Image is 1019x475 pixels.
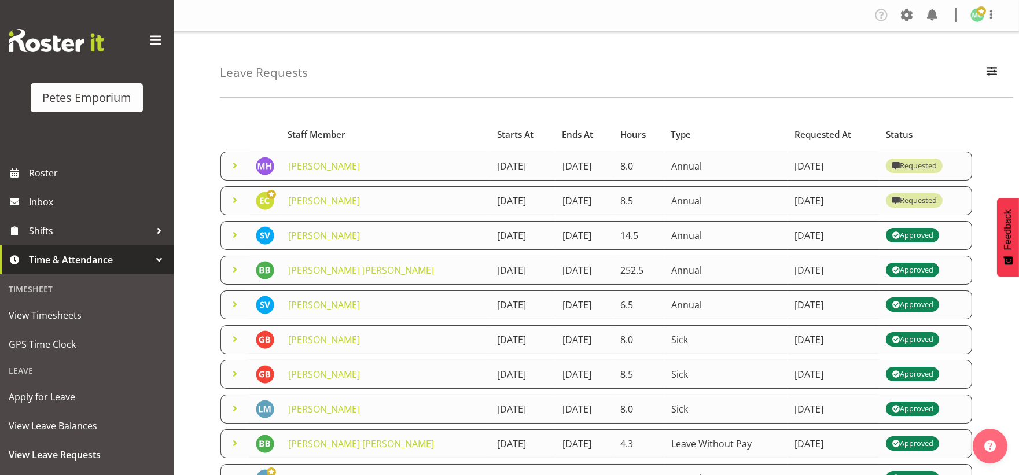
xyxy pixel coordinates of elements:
[490,360,555,389] td: [DATE]
[3,440,171,469] a: View Leave Requests
[620,128,646,141] span: Hours
[29,164,168,182] span: Roster
[288,403,360,415] a: [PERSON_NAME]
[29,251,150,268] span: Time & Attendance
[490,429,555,458] td: [DATE]
[788,152,879,181] td: [DATE]
[664,395,788,424] td: Sick
[288,299,360,311] a: [PERSON_NAME]
[220,66,308,79] h4: Leave Requests
[664,325,788,354] td: Sick
[3,301,171,330] a: View Timesheets
[256,226,274,245] img: sasha-vandervalk6911.jpg
[556,186,614,215] td: [DATE]
[892,159,937,173] div: Requested
[9,29,104,52] img: Rosterit website logo
[288,128,345,141] span: Staff Member
[664,256,788,285] td: Annual
[288,160,360,172] a: [PERSON_NAME]
[256,400,274,418] img: lianne-morete5410.jpg
[664,221,788,250] td: Annual
[892,298,933,312] div: Approved
[490,186,555,215] td: [DATE]
[794,128,851,141] span: Requested At
[997,198,1019,277] button: Feedback - Show survey
[556,256,614,285] td: [DATE]
[490,152,555,181] td: [DATE]
[788,325,879,354] td: [DATE]
[9,336,165,353] span: GPS Time Clock
[288,437,434,450] a: [PERSON_NAME] [PERSON_NAME]
[288,194,360,207] a: [PERSON_NAME]
[288,333,360,346] a: [PERSON_NAME]
[788,429,879,458] td: [DATE]
[9,446,165,463] span: View Leave Requests
[29,193,168,211] span: Inbox
[613,221,664,250] td: 14.5
[256,261,274,279] img: beena-bist9974.jpg
[613,395,664,424] td: 8.0
[556,360,614,389] td: [DATE]
[788,186,879,215] td: [DATE]
[664,186,788,215] td: Annual
[490,395,555,424] td: [DATE]
[892,229,933,242] div: Approved
[613,152,664,181] td: 8.0
[288,368,360,381] a: [PERSON_NAME]
[556,429,614,458] td: [DATE]
[556,152,614,181] td: [DATE]
[9,307,165,324] span: View Timesheets
[613,186,664,215] td: 8.5
[892,194,937,208] div: Requested
[556,395,614,424] td: [DATE]
[788,360,879,389] td: [DATE]
[556,290,614,319] td: [DATE]
[3,411,171,440] a: View Leave Balances
[984,440,996,452] img: help-xxl-2.png
[788,256,879,285] td: [DATE]
[9,417,165,435] span: View Leave Balances
[613,325,664,354] td: 8.0
[497,128,534,141] span: Starts At
[3,359,171,382] div: Leave
[29,222,150,240] span: Shifts
[256,296,274,314] img: sasha-vandervalk6911.jpg
[256,365,274,384] img: gillian-byford11184.jpg
[664,290,788,319] td: Annual
[256,435,274,453] img: beena-bist9974.jpg
[3,277,171,301] div: Timesheet
[788,290,879,319] td: [DATE]
[562,128,593,141] span: Ends At
[671,128,691,141] span: Type
[892,333,933,347] div: Approved
[613,429,664,458] td: 4.3
[556,325,614,354] td: [DATE]
[970,8,984,22] img: melissa-cowen2635.jpg
[613,256,664,285] td: 252.5
[256,157,274,175] img: mackenzie-halford4471.jpg
[892,402,933,416] div: Approved
[3,330,171,359] a: GPS Time Clock
[664,360,788,389] td: Sick
[892,263,933,277] div: Approved
[980,60,1004,86] button: Filter Employees
[9,388,165,406] span: Apply for Leave
[788,395,879,424] td: [DATE]
[490,325,555,354] td: [DATE]
[664,429,788,458] td: Leave Without Pay
[886,128,913,141] span: Status
[556,221,614,250] td: [DATE]
[664,152,788,181] td: Annual
[3,382,171,411] a: Apply for Leave
[256,330,274,349] img: gillian-byford11184.jpg
[490,221,555,250] td: [DATE]
[288,264,434,277] a: [PERSON_NAME] [PERSON_NAME]
[490,256,555,285] td: [DATE]
[42,89,131,106] div: Petes Emporium
[288,229,360,242] a: [PERSON_NAME]
[490,290,555,319] td: [DATE]
[613,360,664,389] td: 8.5
[892,437,933,451] div: Approved
[892,367,933,381] div: Approved
[613,290,664,319] td: 6.5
